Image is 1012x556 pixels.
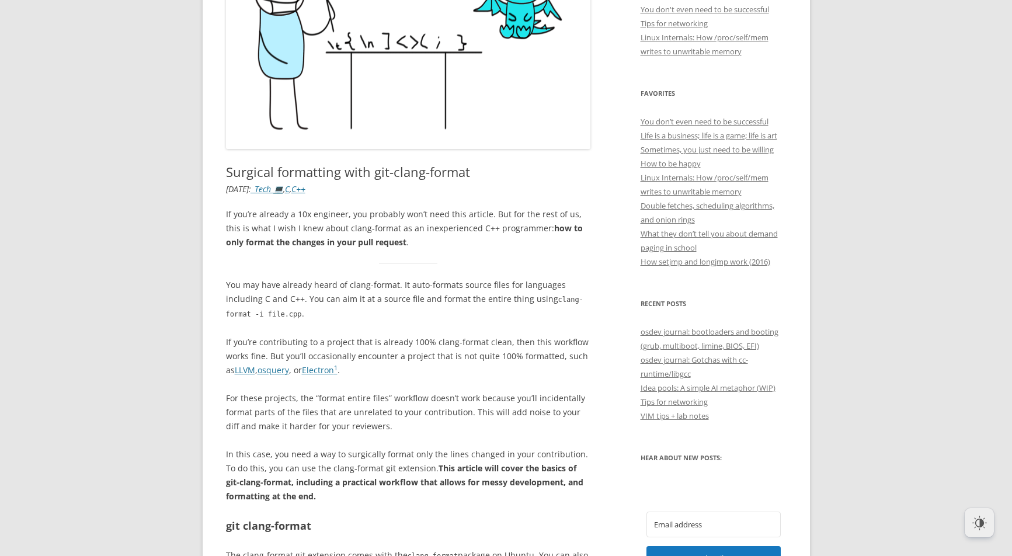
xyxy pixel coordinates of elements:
[641,297,787,311] h3: Recent Posts
[226,517,591,534] h2: git clang-format
[226,183,305,194] i: : , ,
[641,383,775,393] a: Idea pools: A simple AI metaphor (WIP)
[226,207,591,249] p: If you’re already a 10x engineer, you probably won’t need this article. But for the rest of us, t...
[641,451,787,465] h3: Hear about new posts:
[641,18,708,29] a: Tips for networking
[646,512,781,537] input: Email address
[641,4,769,15] a: You don't even need to be successful
[641,200,774,225] a: Double fetches, scheduling algorithms, and onion rings
[258,364,289,376] a: osquery
[641,32,768,57] a: Linux Internals: How /proc/self/mem writes to unwritable memory
[334,364,338,376] a: 1
[641,130,777,141] a: Life is a business; life is a game; life is art
[641,326,778,351] a: osdev journal: bootloaders and booting (grub, multiboot, limine, BIOS, EFI)
[641,86,787,100] h3: Favorites
[226,447,591,503] p: In this case, you need a way to surgically format only the lines changed in your contribution. To...
[641,355,748,379] a: osdev journal: Gotchas with cc-runtime/libgcc
[641,158,701,169] a: How to be happy
[641,397,708,407] a: Tips for networking
[251,183,283,194] a: _Tech 💻
[235,364,255,376] a: LLVM
[641,256,770,267] a: How setjmp and longjmp work (2016)
[226,183,249,194] time: [DATE]
[302,364,334,376] a: Electron
[226,463,583,502] strong: This article will cover the basics of git-clang-format, including a practical workflow that allow...
[641,411,709,421] a: VIM tips + lab notes
[226,164,591,179] h1: Surgical formatting with git-clang-format
[641,144,774,155] a: Sometimes, you just need to be willing
[226,391,591,433] p: For these projects, the “format entire files” workflow doesn’t work because you’ll incidentally f...
[291,183,305,194] a: C++
[226,278,591,321] p: You may have already heard of clang-format. It auto-formats source files for languages including ...
[334,364,338,372] sup: 1
[226,335,591,377] p: If you’re contributing to a project that is already 100% clang-format clean, then this workflow w...
[641,172,768,197] a: Linux Internals: How /proc/self/mem writes to unwritable memory
[641,228,778,253] a: What they don’t tell you about demand paging in school
[641,116,768,127] a: You don’t even need to be successful
[285,183,290,194] a: C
